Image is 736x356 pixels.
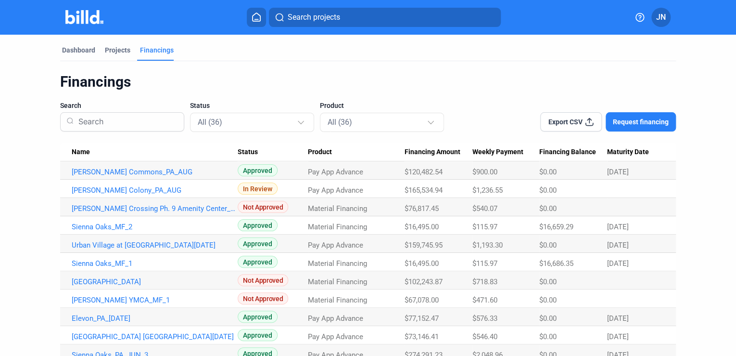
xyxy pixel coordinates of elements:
span: $0.00 [539,314,557,323]
span: $77,152.47 [405,314,439,323]
mat-select-trigger: All (36) [198,118,222,127]
span: In Review [238,183,278,195]
span: Not Approved [238,292,288,304]
span: Not Approved [238,201,288,213]
span: $0.00 [539,296,557,304]
span: Pay App Advance [308,186,363,195]
span: $16,495.00 [405,223,439,231]
span: Request financing [613,117,669,127]
span: $120,482.54 [405,168,443,176]
button: Export CSV [540,112,602,132]
span: Pay App Advance [308,241,363,250]
span: $16,686.35 [539,259,573,268]
span: $471.60 [472,296,497,304]
span: Status [238,148,258,157]
span: [DATE] [607,332,629,341]
span: Material Financing [308,259,367,268]
span: Material Financing [308,223,367,231]
a: [PERSON_NAME] Crossing Ph. 9 Amenity Center_MF_1 [72,204,238,213]
div: Maturity Date [607,148,664,157]
span: $159,745.95 [405,241,443,250]
span: $115.97 [472,259,497,268]
button: Search projects [269,8,501,27]
span: Pay App Advance [308,314,363,323]
span: [DATE] [607,223,629,231]
div: Projects [105,45,130,55]
span: $165,534.94 [405,186,443,195]
span: $16,659.29 [539,223,573,231]
span: Search [60,101,81,110]
span: $76,817.45 [405,204,439,213]
a: [GEOGRAPHIC_DATA] [72,277,238,286]
span: Material Financing [308,296,367,304]
span: Search projects [287,12,340,23]
span: $1,236.55 [472,186,503,195]
span: Status [190,101,210,110]
a: [PERSON_NAME] Colony_PA_AUG [72,186,238,195]
div: Name [72,148,238,157]
span: Approved [238,256,278,268]
span: $0.00 [539,277,557,286]
a: [GEOGRAPHIC_DATA] [GEOGRAPHIC_DATA][DATE] [72,332,238,341]
span: Export CSV [548,117,583,127]
span: Approved [238,219,278,231]
span: $0.00 [539,186,557,195]
span: Approved [238,164,278,176]
a: Sienna Oaks_MF_1 [72,259,238,268]
span: $0.00 [539,332,557,341]
a: Urban Village at [GEOGRAPHIC_DATA][DATE] [72,241,238,250]
span: Weekly Payment [472,148,523,157]
div: Financing Balance [539,148,607,157]
span: Approved [238,237,278,250]
span: $718.83 [472,277,497,286]
div: Financing Amount [405,148,472,157]
span: $576.33 [472,314,497,323]
span: $540.07 [472,204,497,213]
div: Financings [60,73,676,91]
div: Dashboard [62,45,95,55]
span: Pay App Advance [308,332,363,341]
span: Product [308,148,332,157]
span: Financing Balance [539,148,596,157]
input: Search [75,109,178,134]
div: Weekly Payment [472,148,539,157]
span: Material Financing [308,204,367,213]
a: [PERSON_NAME] Commons_PA_AUG [72,168,238,176]
span: $73,146.41 [405,332,439,341]
span: $16,495.00 [405,259,439,268]
span: Pay App Advance [308,168,363,176]
span: Approved [238,329,278,341]
span: Approved [238,311,278,323]
span: $67,078.00 [405,296,439,304]
span: Name [72,148,90,157]
span: Not Approved [238,274,288,286]
span: $0.00 [539,168,557,176]
a: Sienna Oaks_MF_2 [72,223,238,231]
button: Request financing [606,112,676,132]
span: $115.97 [472,223,497,231]
span: [DATE] [607,241,629,250]
span: Material Financing [308,277,367,286]
a: [PERSON_NAME] YMCA_MF_1 [72,296,238,304]
a: Elevon_PA_[DATE] [72,314,238,323]
span: JN [656,12,666,23]
span: $546.40 [472,332,497,341]
img: Billd Company Logo [65,10,103,24]
button: JN [651,8,671,27]
span: [DATE] [607,314,629,323]
span: [DATE] [607,259,629,268]
span: Financing Amount [405,148,460,157]
div: Financings [140,45,174,55]
span: $900.00 [472,168,497,176]
span: Maturity Date [607,148,649,157]
span: Product [320,101,344,110]
div: Status [238,148,308,157]
span: $102,243.87 [405,277,443,286]
span: $0.00 [539,204,557,213]
div: Product [308,148,405,157]
span: $1,193.30 [472,241,503,250]
mat-select-trigger: All (36) [328,118,352,127]
span: [DATE] [607,168,629,176]
span: $0.00 [539,241,557,250]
